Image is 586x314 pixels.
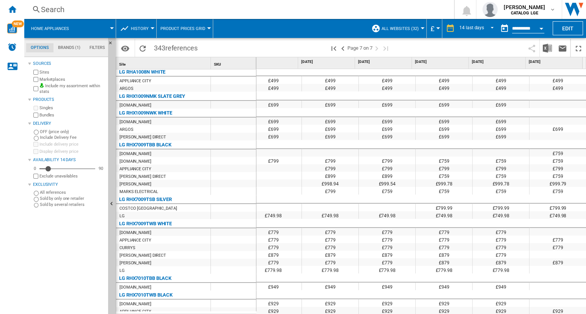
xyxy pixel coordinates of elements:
span: [DATE] [358,59,410,64]
img: alerts-logo.svg [8,42,17,52]
input: Display delivery price [33,149,38,154]
div: [DOMAIN_NAME] [119,229,151,237]
div: [DATE] [470,57,525,67]
div: £699 [302,125,358,132]
div: £ [430,19,438,38]
div: LG RHX1009NWK WHITE [119,108,172,118]
span: SKU [214,62,221,66]
div: £499 [416,76,472,84]
button: Maximize [571,39,586,57]
div: £779 [473,243,529,251]
div: Search [41,4,434,15]
label: OFF (price only) [40,129,105,135]
div: £499 [416,84,472,91]
input: Marketplaces [33,77,38,82]
div: £879 [245,251,302,258]
span: £ [430,25,434,33]
div: LG RHX7010TBB BLACK [119,274,171,283]
div: [PERSON_NAME] DIRECT [119,173,166,181]
div: £699 [302,100,358,108]
div: £499 [473,84,529,91]
div: £759 [416,172,472,179]
div: Sort None [212,57,256,69]
div: £929 [302,299,358,307]
div: [PERSON_NAME] DIRECT [119,133,166,141]
label: Marketplaces [39,77,105,82]
md-select: REPORTS.WIZARD.STEPS.REPORT.STEPS.REPORT_OPTIONS.PERIOD: 14 last days [459,22,497,35]
div: £779 [245,243,302,251]
div: £999.78 [416,179,472,187]
span: [DATE] [415,59,467,64]
div: LG [119,267,125,275]
div: [DATE] [413,57,468,67]
div: ARGOS [119,85,134,93]
div: Exclusivity [33,182,105,188]
div: Delivery [33,121,105,127]
div: £759 [473,187,529,195]
div: £699 [473,117,529,125]
div: £779 [416,243,472,251]
div: £699 [416,117,472,125]
div: £699 [245,100,302,108]
input: All references [34,191,39,196]
div: 0 [32,166,38,171]
div: £799 [359,157,415,164]
div: £699 [302,132,358,140]
div: History [120,19,152,38]
md-tab-item: Options [26,43,53,52]
span: [PERSON_NAME] [504,3,545,11]
div: £699 [359,132,415,140]
div: COSTCO [GEOGRAPHIC_DATA] [119,205,177,212]
div: LG RHX7009TWB WHITE [119,219,172,228]
div: [DATE] [357,57,412,67]
div: £779 [302,258,358,266]
div: SKU Sort None [212,57,256,69]
div: £749.98 [245,211,302,219]
div: LG RHX7010TWB BLACK [119,290,173,300]
div: £929 [359,299,415,307]
div: Site Sort None [118,57,211,69]
div: £799 [302,164,358,172]
span: All Websites (32) [382,26,419,31]
img: mysite-bg-18x18.png [39,83,44,88]
div: £779 [416,228,472,235]
img: wise-card.svg [7,24,17,33]
md-menu: Currency [427,19,442,38]
div: LG RHX7009TBB BLACK [119,140,171,149]
input: Include my assortment within stats [33,84,38,94]
input: Bundles [33,113,38,118]
div: £759 [473,172,529,179]
div: £879 [473,258,529,266]
div: £799 [359,164,415,172]
button: All Websites (32) [382,19,423,38]
div: [DATE] [527,57,583,67]
div: Home appliances [28,19,112,38]
b: CATALOG LGE [511,11,538,16]
button: >Previous page [338,39,347,57]
div: £949 [416,283,472,290]
div: £759 [473,157,529,164]
label: Include delivery price [39,141,105,147]
div: CURRYS [119,244,135,252]
div: [DOMAIN_NAME] [119,300,151,308]
div: £699 [473,100,529,108]
div: £759 [416,187,472,195]
label: Bundles [39,112,105,118]
span: NEW [12,20,24,27]
label: Sold by only one retailer [40,196,105,201]
div: APPLIANCE CITY [119,165,151,173]
button: Options [118,41,133,55]
div: £779 [302,243,358,251]
label: Display delivery price [39,149,105,154]
div: £499 [245,84,302,91]
div: APPLIANCE CITY [119,77,151,85]
div: £799 [416,164,472,172]
div: £779 [245,228,302,235]
div: £949 [302,283,358,290]
div: £499 [359,76,415,84]
div: £779.98 [473,266,529,273]
div: £779 [245,258,302,266]
div: £779.98 [359,266,415,273]
div: £699 [359,100,415,108]
div: £499 [302,84,358,91]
